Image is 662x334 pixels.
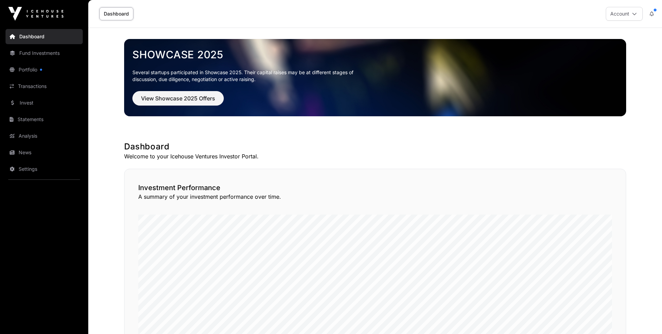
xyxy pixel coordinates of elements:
a: View Showcase 2025 Offers [132,98,224,105]
a: News [6,145,83,160]
h1: Dashboard [124,141,626,152]
img: Icehouse Ventures Logo [8,7,63,21]
a: Statements [6,112,83,127]
img: Showcase 2025 [124,39,626,116]
span: View Showcase 2025 Offers [141,94,215,102]
a: Invest [6,95,83,110]
a: Settings [6,161,83,177]
a: Portfolio [6,62,83,77]
h2: Investment Performance [138,183,612,193]
a: Analysis [6,128,83,144]
a: Transactions [6,79,83,94]
p: Welcome to your Icehouse Ventures Investor Portal. [124,152,626,160]
p: A summary of your investment performance over time. [138,193,612,201]
p: Several startups participated in Showcase 2025. Their capital raises may be at different stages o... [132,69,364,83]
button: View Showcase 2025 Offers [132,91,224,106]
button: Account [606,7,643,21]
a: Dashboard [99,7,133,20]
a: Showcase 2025 [132,48,618,61]
a: Fund Investments [6,46,83,61]
a: Dashboard [6,29,83,44]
